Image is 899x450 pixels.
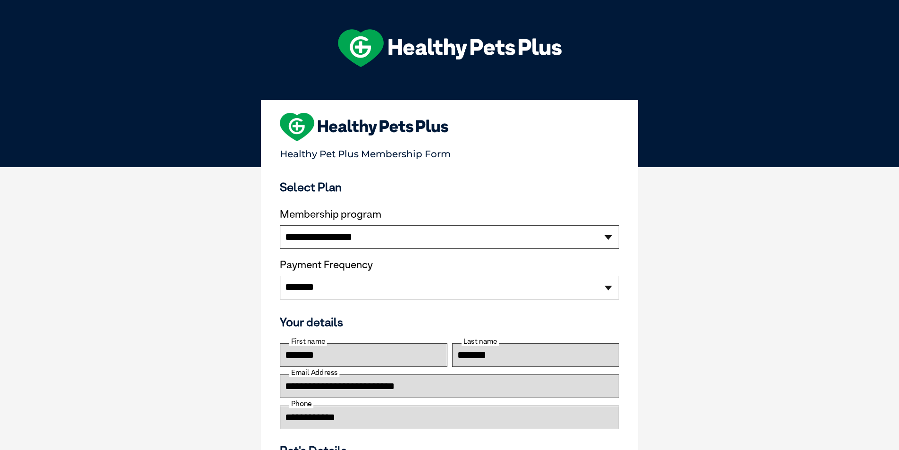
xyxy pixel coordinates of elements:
[280,180,619,194] h3: Select Plan
[289,368,339,377] label: Email Address
[280,259,373,271] label: Payment Frequency
[280,315,619,329] h3: Your details
[289,399,313,408] label: Phone
[280,144,619,160] p: Healthy Pet Plus Membership Form
[280,208,619,221] label: Membership program
[338,29,562,67] img: hpp-logo-landscape-green-white.png
[289,337,327,346] label: First name
[280,113,448,141] img: heart-shape-hpp-logo-large.png
[462,337,499,346] label: Last name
